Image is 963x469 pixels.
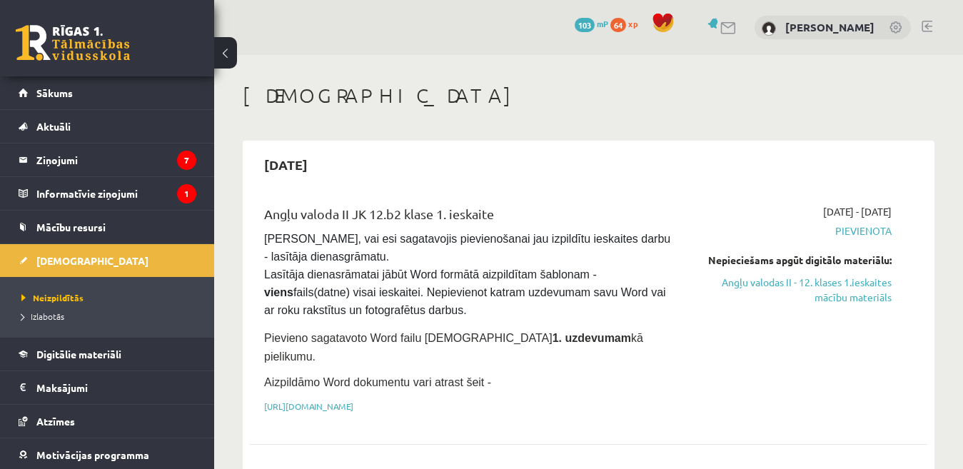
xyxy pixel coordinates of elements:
img: Edgars Kleinbergs [762,21,776,36]
a: Atzīmes [19,405,196,438]
i: 7 [177,151,196,170]
span: Izlabotās [21,311,64,322]
span: Digitālie materiāli [36,348,121,360]
strong: viens [264,286,293,298]
div: Nepieciešams apgūt digitālo materiālu: [697,253,892,268]
a: Maksājumi [19,371,196,404]
span: Pievienota [697,223,892,238]
span: [DEMOGRAPHIC_DATA] [36,254,148,267]
span: xp [628,18,637,29]
a: [URL][DOMAIN_NAME] [264,400,353,412]
legend: Ziņojumi [36,143,196,176]
span: Neizpildītās [21,292,84,303]
span: Aktuāli [36,120,71,133]
a: 64 xp [610,18,645,29]
a: Informatīvie ziņojumi1 [19,177,196,210]
a: Rīgas 1. Tālmācības vidusskola [16,25,130,61]
a: Izlabotās [21,310,200,323]
span: Motivācijas programma [36,448,149,461]
span: mP [597,18,608,29]
h2: [DATE] [250,148,322,181]
a: Angļu valodas II - 12. klases 1.ieskaites mācību materiāls [697,275,892,305]
span: Atzīmes [36,415,75,428]
span: Mācību resursi [36,221,106,233]
span: Pievieno sagatavoto Word failu [DEMOGRAPHIC_DATA] kā pielikumu. [264,332,643,363]
a: Digitālie materiāli [19,338,196,370]
span: Aizpildāmo Word dokumentu vari atrast šeit - [264,376,491,388]
i: 1 [177,184,196,203]
div: Angļu valoda II JK 12.b2 klase 1. ieskaite [264,204,675,231]
span: [PERSON_NAME], vai esi sagatavojis pievienošanai jau izpildītu ieskaites darbu - lasītāja dienasg... [264,233,674,316]
a: Neizpildītās [21,291,200,304]
legend: Maksājumi [36,371,196,404]
span: Sākums [36,86,73,99]
a: 103 mP [575,18,608,29]
span: 64 [610,18,626,32]
a: Ziņojumi7 [19,143,196,176]
a: [DEMOGRAPHIC_DATA] [19,244,196,277]
h1: [DEMOGRAPHIC_DATA] [243,84,934,108]
a: Aktuāli [19,110,196,143]
a: Mācību resursi [19,211,196,243]
a: [PERSON_NAME] [785,20,874,34]
span: [DATE] - [DATE] [823,204,892,219]
a: Sākums [19,76,196,109]
strong: 1. uzdevumam [553,332,631,344]
span: 103 [575,18,595,32]
legend: Informatīvie ziņojumi [36,177,196,210]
